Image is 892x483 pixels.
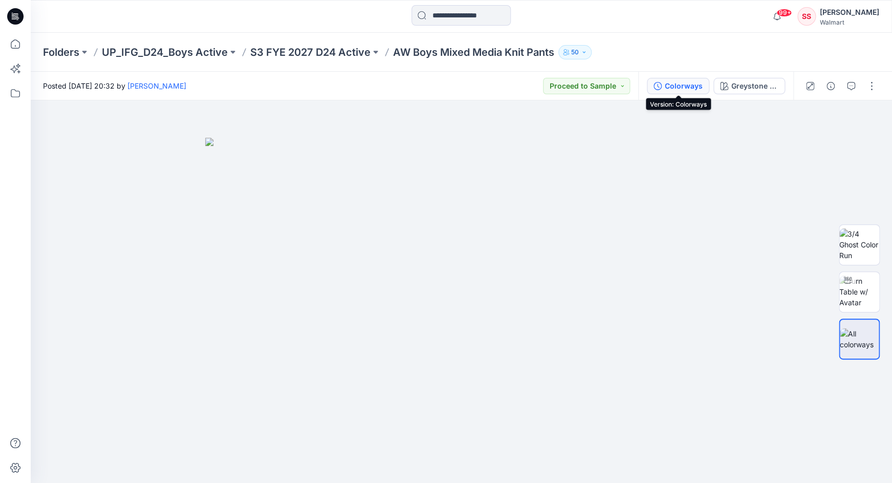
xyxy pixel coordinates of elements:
button: Greystone HTR [713,78,785,94]
div: [PERSON_NAME] [820,6,879,18]
div: Colorways [665,80,703,92]
a: [PERSON_NAME] [127,81,186,90]
img: 3/4 Ghost Color Run [839,228,879,261]
a: UP_IFG_D24_Boys Active [102,45,228,59]
img: eyJhbGciOiJIUzI1NiIsImtpZCI6IjAiLCJzbHQiOiJzZXMiLCJ0eXAiOiJKV1QifQ.eyJkYXRhIjp7InR5cGUiOiJzdG9yYW... [205,138,717,482]
a: S3 FYE 2027 D24 Active [250,45,371,59]
img: Turn Table w/ Avatar [839,276,879,308]
p: 50 [571,47,579,58]
span: Posted [DATE] 20:32 by [43,80,186,91]
span: 99+ [776,9,792,17]
div: Greystone HTR [731,80,778,92]
div: SS [797,7,816,26]
button: Colorways [647,78,709,94]
p: AW Boys Mixed Media Knit Pants [393,45,554,59]
button: Details [822,78,839,94]
img: All colorways [840,328,879,350]
button: 50 [558,45,592,59]
a: Folders [43,45,79,59]
div: Walmart [820,18,879,26]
